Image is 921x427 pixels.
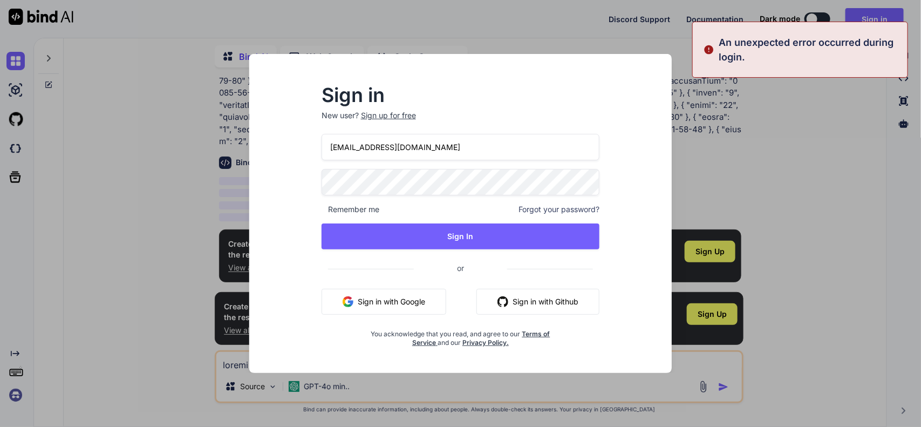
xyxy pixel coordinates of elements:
button: Sign in with Github [476,289,599,315]
span: Remember me [322,204,379,215]
div: You acknowledge that you read, and agree to our and our [368,323,554,347]
img: google [343,296,353,307]
a: Privacy Policy. [462,338,509,347]
img: github [497,296,508,307]
img: alert [704,35,714,64]
a: Terms of Service [412,330,550,347]
div: Sign up for free [361,110,416,121]
button: Sign in with Google [322,289,446,315]
input: Login or Email [322,134,600,160]
h2: Sign in [322,86,600,104]
span: or [414,255,507,281]
button: Sign In [322,223,600,249]
p: An unexpected error occurred during login. [719,35,901,64]
p: New user? [322,110,600,134]
span: Forgot your password? [519,204,599,215]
